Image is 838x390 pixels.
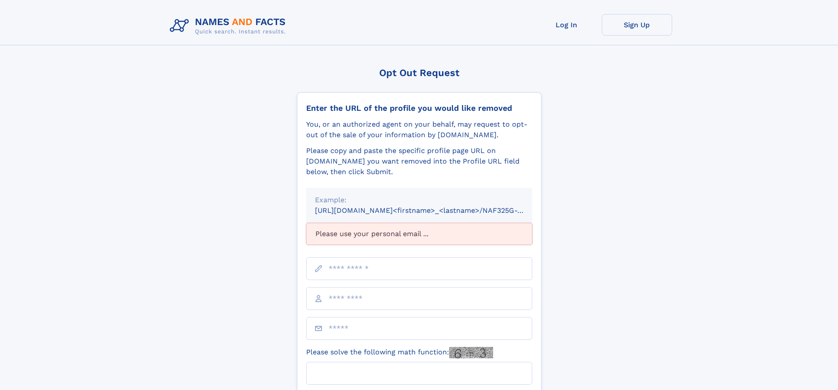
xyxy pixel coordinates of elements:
div: Opt Out Request [297,67,542,78]
img: Logo Names and Facts [166,14,293,38]
label: Please solve the following math function: [306,347,493,358]
div: Please use your personal email ... [306,223,532,245]
div: Please copy and paste the specific profile page URL on [DOMAIN_NAME] you want removed into the Pr... [306,146,532,177]
a: Sign Up [602,14,672,36]
div: You, or an authorized agent on your behalf, may request to opt-out of the sale of your informatio... [306,119,532,140]
a: Log In [531,14,602,36]
div: Enter the URL of the profile you would like removed [306,103,532,113]
div: Example: [315,195,523,205]
small: [URL][DOMAIN_NAME]<firstname>_<lastname>/NAF325G-xxxxxxxx [315,206,549,215]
